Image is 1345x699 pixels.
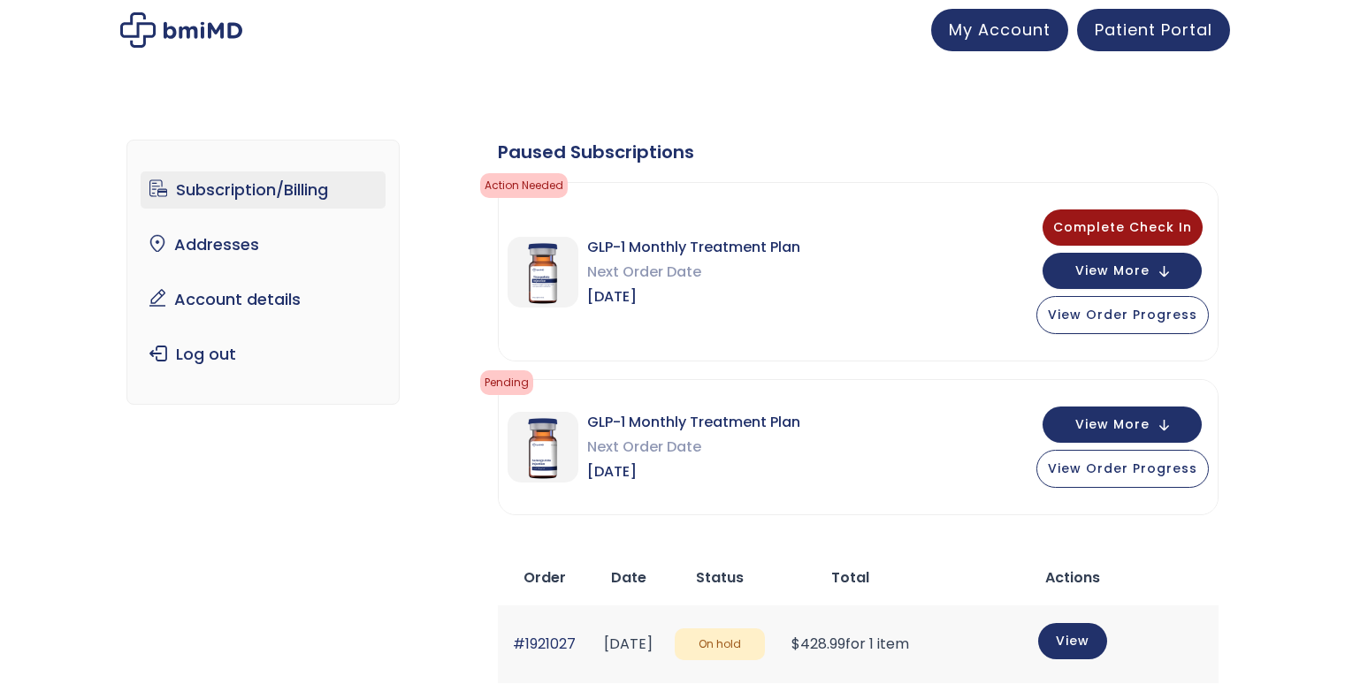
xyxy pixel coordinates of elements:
[1036,450,1209,488] button: View Order Progress
[141,281,386,318] a: Account details
[774,605,926,682] td: for 1 item
[141,336,386,373] a: Log out
[513,634,576,654] a: #1921027
[587,410,800,435] span: GLP-1 Monthly Treatment Plan
[791,634,800,654] span: $
[604,634,653,654] time: [DATE]
[1043,253,1202,289] button: View More
[587,235,800,260] span: GLP-1 Monthly Treatment Plan
[675,628,766,661] span: On hold
[587,460,800,484] span: [DATE]
[1048,460,1197,477] span: View Order Progress
[611,567,646,588] span: Date
[1077,9,1230,51] a: Patient Portal
[508,412,578,482] img: GLP-1 Monthly Treatment Plan
[791,634,845,654] span: 428.99
[498,140,1219,164] div: Paused Subscriptions
[141,226,386,263] a: Addresses
[523,567,566,588] span: Order
[480,370,533,395] span: pending
[1038,623,1107,659] a: View
[1043,209,1203,246] button: Complete Check In
[120,12,242,48] img: My account
[1036,296,1209,334] button: View Order Progress
[1043,406,1202,443] button: View More
[1053,218,1192,236] span: Complete Check In
[141,171,386,209] a: Subscription/Billing
[587,435,800,460] span: Next Order Date
[126,140,400,405] nav: Account pages
[1095,19,1212,41] span: Patient Portal
[587,260,800,285] span: Next Order Date
[1075,265,1150,277] span: View More
[480,173,568,198] span: Action Needed
[831,567,869,588] span: Total
[1048,306,1197,323] span: View Order Progress
[931,9,1068,51] a: My Account
[587,285,800,309] span: [DATE]
[696,567,744,588] span: Status
[1075,419,1150,430] span: View More
[949,19,1051,41] span: My Account
[1045,567,1100,588] span: Actions
[508,237,578,308] img: GLP-1 Monthly Treatment Plan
